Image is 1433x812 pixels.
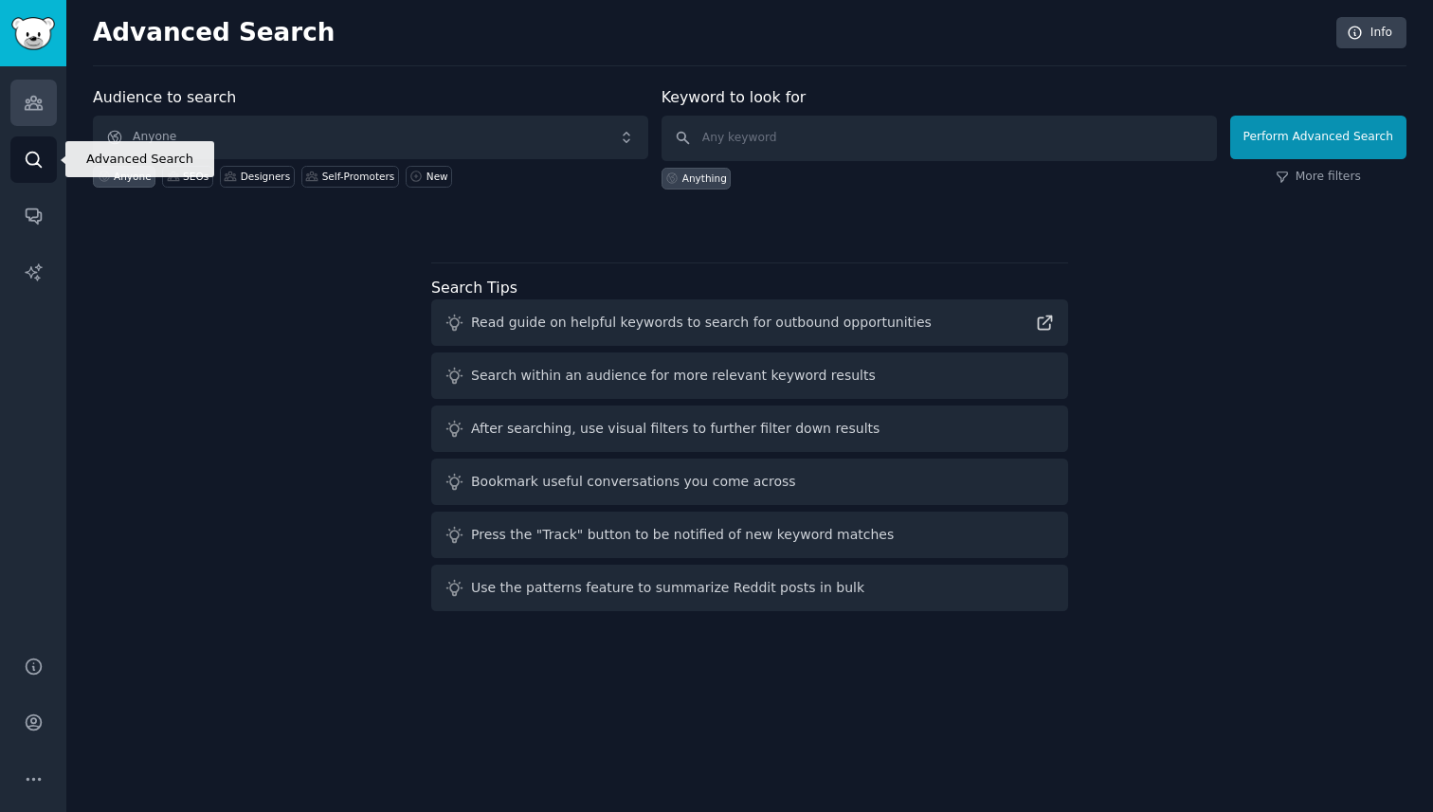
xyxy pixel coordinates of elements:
[114,170,152,183] div: Anyone
[93,116,648,159] button: Anyone
[183,170,209,183] div: SEOs
[11,17,55,50] img: GummySearch logo
[471,419,880,439] div: After searching, use visual filters to further filter down results
[471,472,796,492] div: Bookmark useful conversations you come across
[1230,116,1406,159] button: Perform Advanced Search
[93,18,1326,48] h2: Advanced Search
[322,170,395,183] div: Self-Promoters
[682,171,727,185] div: Anything
[1336,17,1406,49] a: Info
[93,88,236,106] label: Audience to search
[471,313,932,333] div: Read guide on helpful keywords to search for outbound opportunities
[431,279,517,297] label: Search Tips
[471,525,894,545] div: Press the "Track" button to be notified of new keyword matches
[471,578,864,598] div: Use the patterns feature to summarize Reddit posts in bulk
[471,366,876,386] div: Search within an audience for more relevant keyword results
[426,170,448,183] div: New
[406,166,452,188] a: New
[662,116,1217,161] input: Any keyword
[1276,169,1361,186] a: More filters
[662,88,807,106] label: Keyword to look for
[241,170,291,183] div: Designers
